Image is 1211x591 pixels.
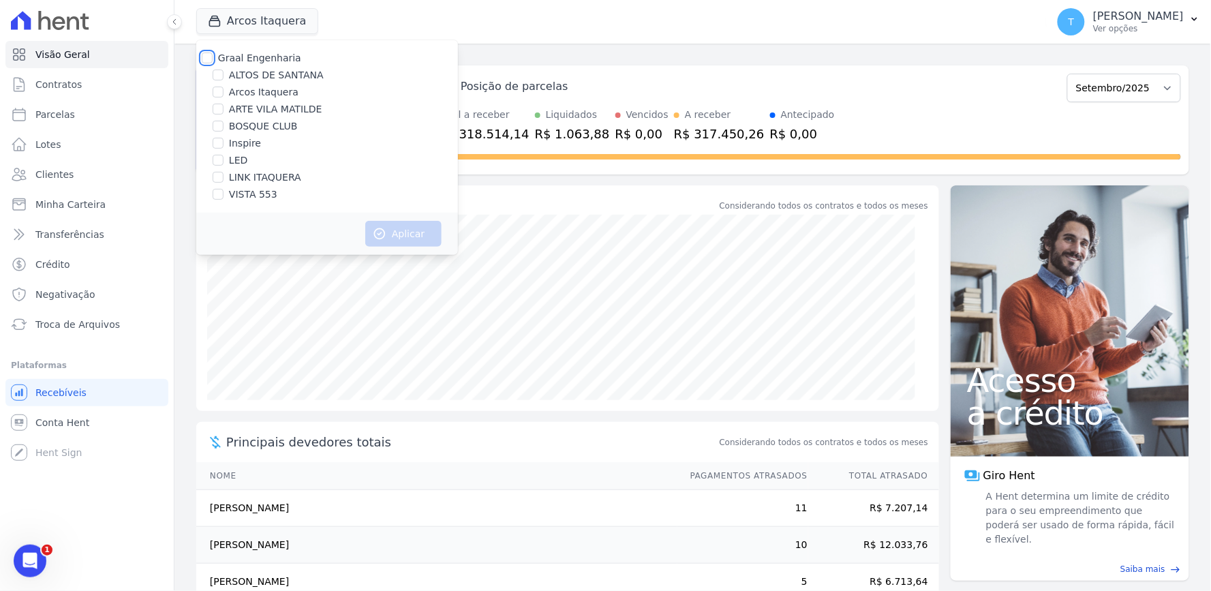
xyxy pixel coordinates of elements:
[196,490,677,527] td: [PERSON_NAME]
[626,108,669,122] div: Vencidos
[720,436,928,449] span: Considerando todos os contratos e todos os meses
[5,161,168,188] a: Clientes
[5,281,168,308] a: Negativação
[983,468,1035,484] span: Giro Hent
[5,41,168,68] a: Visão Geral
[983,489,1176,547] span: A Hent determina um limite de crédito para o seu empreendimento que poderá ser usado de forma ráp...
[5,409,168,436] a: Conta Hent
[11,357,163,374] div: Plataformas
[959,563,1181,575] a: Saiba mais east
[5,101,168,128] a: Parcelas
[1171,564,1181,575] span: east
[35,318,120,331] span: Troca de Arquivos
[967,364,1173,397] span: Acesso
[35,78,82,91] span: Contratos
[808,462,939,490] th: Total Atrasado
[226,433,717,451] span: Principais devedores totais
[229,153,247,168] label: LED
[229,187,277,202] label: VISTA 553
[35,228,104,241] span: Transferências
[808,490,939,527] td: R$ 7.207,14
[226,196,717,215] div: Saldo devedor total
[229,170,301,185] label: LINK ITAQUERA
[42,545,52,556] span: 1
[5,251,168,278] a: Crédito
[781,108,835,122] div: Antecipado
[5,221,168,248] a: Transferências
[1069,17,1075,27] span: T
[685,108,731,122] div: A receber
[674,125,765,143] div: R$ 317.450,26
[35,138,61,151] span: Lotes
[720,200,928,212] div: Considerando todos os contratos e todos os meses
[218,52,301,63] label: Graal Engenharia
[35,108,75,121] span: Parcelas
[677,490,808,527] td: 11
[35,258,70,271] span: Crédito
[615,125,669,143] div: R$ 0,00
[5,71,168,98] a: Contratos
[229,102,322,117] label: ARTE VILA MATILDE
[5,311,168,338] a: Troca de Arquivos
[535,125,610,143] div: R$ 1.063,88
[1093,10,1184,23] p: [PERSON_NAME]
[5,131,168,158] a: Lotes
[35,168,74,181] span: Clientes
[14,545,46,577] iframe: Intercom live chat
[677,462,808,490] th: Pagamentos Atrasados
[1120,563,1165,575] span: Saiba mais
[546,108,598,122] div: Liquidados
[196,462,677,490] th: Nome
[196,8,318,34] button: Arcos Itaquera
[35,386,87,399] span: Recebíveis
[677,527,808,564] td: 10
[967,397,1173,429] span: a crédito
[808,527,939,564] td: R$ 12.033,76
[35,416,89,429] span: Conta Hent
[461,78,568,95] div: Posição de parcelas
[196,527,677,564] td: [PERSON_NAME]
[229,85,298,100] label: Arcos Itaquera
[229,136,261,151] label: Inspire
[770,125,835,143] div: R$ 0,00
[229,119,298,134] label: BOSQUE CLUB
[439,108,530,122] div: Total a receber
[5,379,168,406] a: Recebíveis
[1093,23,1184,34] p: Ver opções
[229,68,324,82] label: ALTOS DE SANTANA
[5,191,168,218] a: Minha Carteira
[439,125,530,143] div: R$ 318.514,14
[365,221,442,247] button: Aplicar
[35,48,90,61] span: Visão Geral
[35,288,95,301] span: Negativação
[35,198,106,211] span: Minha Carteira
[1047,3,1211,41] button: T [PERSON_NAME] Ver opções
